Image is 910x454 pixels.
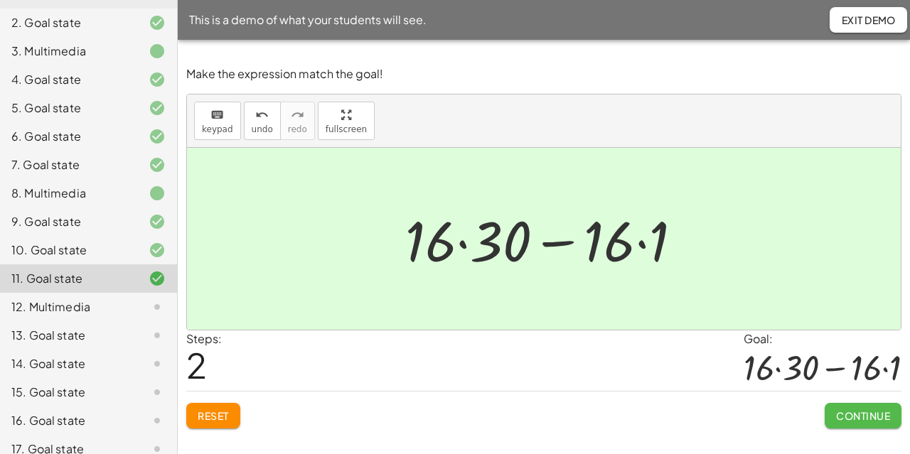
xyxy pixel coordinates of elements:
span: redo [288,124,307,134]
button: Continue [825,403,901,428]
button: undoundo [244,102,281,140]
div: 7. Goal state [11,156,126,173]
div: 11. Goal state [11,270,126,287]
i: Task finished and correct. [149,270,166,287]
i: Task finished and correct. [149,71,166,88]
i: redo [291,107,304,124]
i: Task not started. [149,327,166,344]
i: keyboard [210,107,224,124]
p: Make the expression match the goal! [186,66,901,82]
span: Continue [836,409,890,422]
div: 5. Goal state [11,99,126,117]
i: Task finished and correct. [149,128,166,145]
label: Steps: [186,331,222,346]
div: 6. Goal state [11,128,126,145]
span: undo [252,124,273,134]
button: keyboardkeypad [194,102,241,140]
i: undo [255,107,269,124]
i: Task finished and correct. [149,242,166,259]
i: Task finished. [149,43,166,60]
button: Exit Demo [830,7,907,33]
div: Goal: [744,330,901,347]
i: Task not started. [149,412,166,429]
span: keypad [202,124,233,134]
i: Task not started. [149,355,166,372]
div: 4. Goal state [11,71,126,88]
button: Reset [186,403,240,428]
i: Task not started. [149,384,166,401]
div: 15. Goal state [11,384,126,401]
span: Exit Demo [841,13,896,26]
span: 2 [186,343,207,387]
i: Task finished and correct. [149,213,166,230]
div: 10. Goal state [11,242,126,259]
div: 14. Goal state [11,355,126,372]
div: 8. Multimedia [11,185,126,202]
span: fullscreen [326,124,367,134]
i: Task finished. [149,185,166,202]
button: fullscreen [318,102,375,140]
i: Task finished and correct. [149,99,166,117]
div: 16. Goal state [11,412,126,429]
span: This is a demo of what your students will see. [189,11,427,28]
i: Task finished and correct. [149,14,166,31]
i: Task not started. [149,298,166,315]
div: 9. Goal state [11,213,126,230]
div: 13. Goal state [11,327,126,344]
i: Task finished and correct. [149,156,166,173]
span: Reset [198,409,229,422]
div: 3. Multimedia [11,43,126,60]
div: 12. Multimedia [11,298,126,315]
div: 2. Goal state [11,14,126,31]
button: redoredo [280,102,315,140]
